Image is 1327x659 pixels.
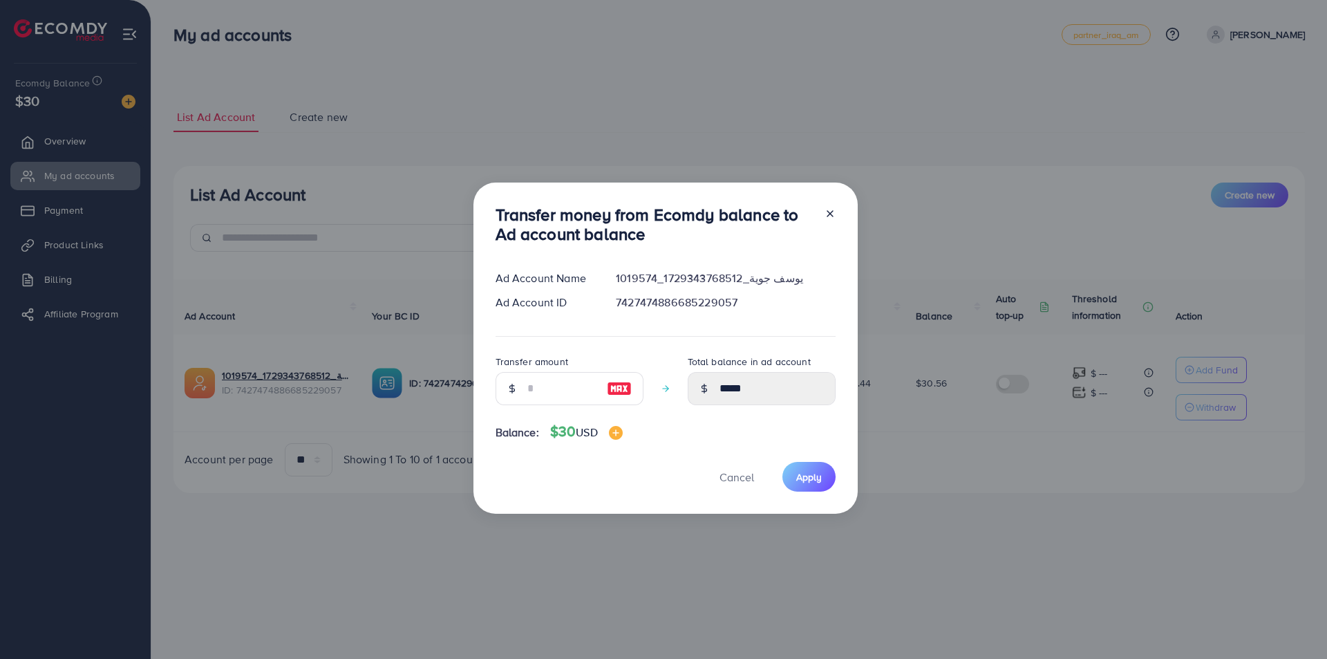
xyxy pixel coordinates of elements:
[484,270,605,286] div: Ad Account Name
[605,270,846,286] div: 1019574_يوسف جوية_1729343768512
[496,355,568,369] label: Transfer amount
[688,355,811,369] label: Total balance in ad account
[796,470,822,484] span: Apply
[609,426,623,440] img: image
[782,462,836,492] button: Apply
[576,425,597,440] span: USD
[496,205,813,245] h3: Transfer money from Ecomdy balance to Ad account balance
[607,380,632,397] img: image
[1268,597,1317,649] iframe: Chat
[605,295,846,310] div: 7427474886685229057
[550,423,623,440] h4: $30
[496,425,539,440] span: Balance:
[702,462,771,492] button: Cancel
[484,295,605,310] div: Ad Account ID
[719,470,754,485] span: Cancel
